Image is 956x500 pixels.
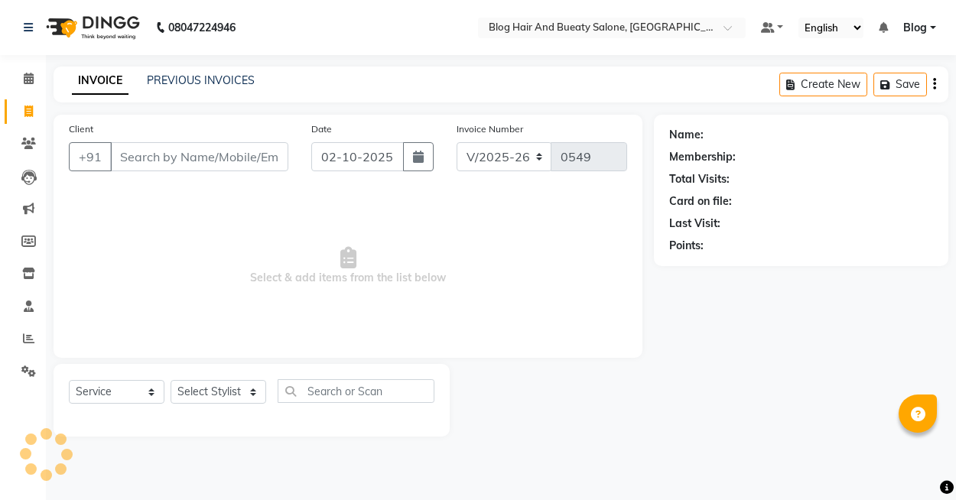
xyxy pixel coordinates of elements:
[669,171,730,187] div: Total Visits:
[779,73,867,96] button: Create New
[278,379,434,403] input: Search or Scan
[69,142,112,171] button: +91
[873,73,927,96] button: Save
[669,193,732,209] div: Card on file:
[669,149,736,165] div: Membership:
[69,190,627,343] span: Select & add items from the list below
[168,6,236,49] b: 08047224946
[669,238,704,254] div: Points:
[669,127,704,143] div: Name:
[311,122,332,136] label: Date
[72,67,128,95] a: INVOICE
[903,20,927,36] span: Blog
[457,122,523,136] label: Invoice Number
[669,216,720,232] div: Last Visit:
[110,142,288,171] input: Search by Name/Mobile/Email/Code
[69,122,93,136] label: Client
[39,6,144,49] img: logo
[147,73,255,87] a: PREVIOUS INVOICES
